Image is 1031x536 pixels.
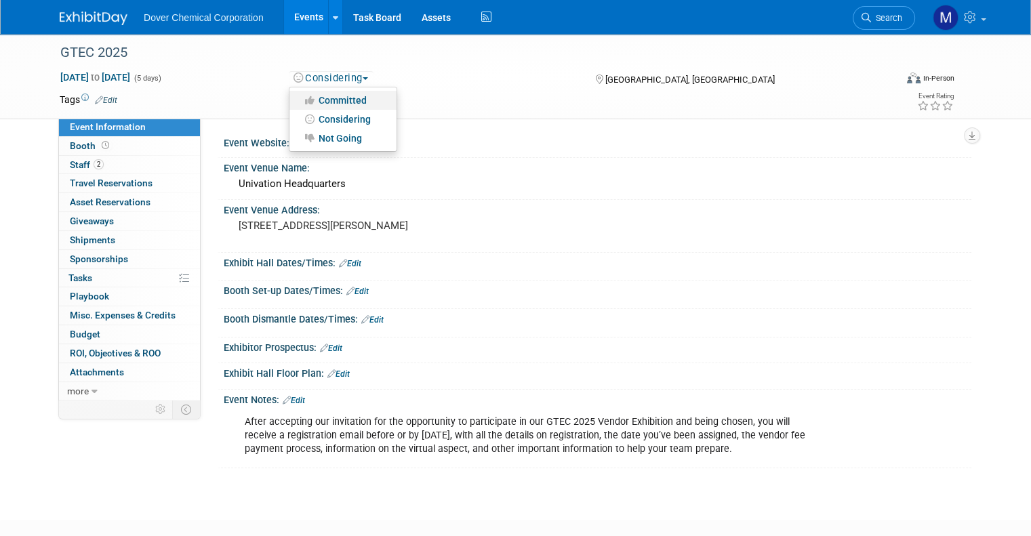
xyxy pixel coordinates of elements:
[70,348,161,358] span: ROI, Objectives & ROO
[59,156,200,174] a: Staff2
[68,272,92,283] span: Tasks
[70,140,112,151] span: Booth
[327,369,350,379] a: Edit
[853,6,915,30] a: Search
[283,396,305,405] a: Edit
[70,329,100,339] span: Budget
[871,13,902,23] span: Search
[224,363,971,381] div: Exhibit Hall Floor Plan:
[60,12,127,25] img: ExhibitDay
[361,315,384,325] a: Edit
[70,253,128,264] span: Sponsorships
[70,197,150,207] span: Asset Reservations
[59,250,200,268] a: Sponsorships
[59,306,200,325] a: Misc. Expenses & Credits
[94,159,104,169] span: 2
[60,71,131,83] span: [DATE] [DATE]
[224,337,971,355] div: Exhibitor Prospectus:
[173,400,201,418] td: Toggle Event Tabs
[235,409,826,463] div: After accepting our invitation for the opportunity to participate in our GTEC 2025 Vendor Exhibit...
[289,91,397,110] a: Committed
[289,71,373,85] button: Considering
[144,12,264,23] span: Dover Chemical Corporation
[224,133,971,150] div: Event Website:
[56,41,878,65] div: GTEC 2025
[70,159,104,170] span: Staff
[70,178,153,188] span: Travel Reservations
[605,75,775,85] span: [GEOGRAPHIC_DATA], [GEOGRAPHIC_DATA]
[95,96,117,105] a: Edit
[907,73,921,83] img: Format-Inperson.png
[70,367,124,377] span: Attachments
[289,129,397,148] a: Not Going
[133,74,161,83] span: (5 days)
[67,386,89,396] span: more
[224,253,971,270] div: Exhibit Hall Dates/Times:
[70,291,109,302] span: Playbook
[234,173,961,194] div: Univation Headquarters
[917,93,954,100] div: Event Rating
[59,287,200,306] a: Playbook
[70,234,115,245] span: Shipments
[224,309,971,327] div: Booth Dismantle Dates/Times:
[224,281,971,298] div: Booth Set-up Dates/Times:
[59,363,200,382] a: Attachments
[239,220,521,232] pre: [STREET_ADDRESS][PERSON_NAME]
[70,121,146,132] span: Event Information
[923,73,954,83] div: In-Person
[99,140,112,150] span: Booth not reserved yet
[59,174,200,192] a: Travel Reservations
[59,118,200,136] a: Event Information
[89,72,102,83] span: to
[822,70,954,91] div: Event Format
[933,5,958,30] img: Megan Hopkins
[289,110,397,129] a: Considering
[70,215,114,226] span: Giveaways
[59,231,200,249] a: Shipments
[59,269,200,287] a: Tasks
[149,400,173,418] td: Personalize Event Tab Strip
[320,344,342,353] a: Edit
[339,259,361,268] a: Edit
[60,93,117,106] td: Tags
[59,382,200,400] a: more
[224,390,971,407] div: Event Notes:
[59,325,200,344] a: Budget
[224,158,971,175] div: Event Venue Name:
[70,310,176,321] span: Misc. Expenses & Credits
[59,212,200,230] a: Giveaways
[59,137,200,155] a: Booth
[346,287,369,296] a: Edit
[59,344,200,363] a: ROI, Objectives & ROO
[59,193,200,211] a: Asset Reservations
[224,200,971,217] div: Event Venue Address:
